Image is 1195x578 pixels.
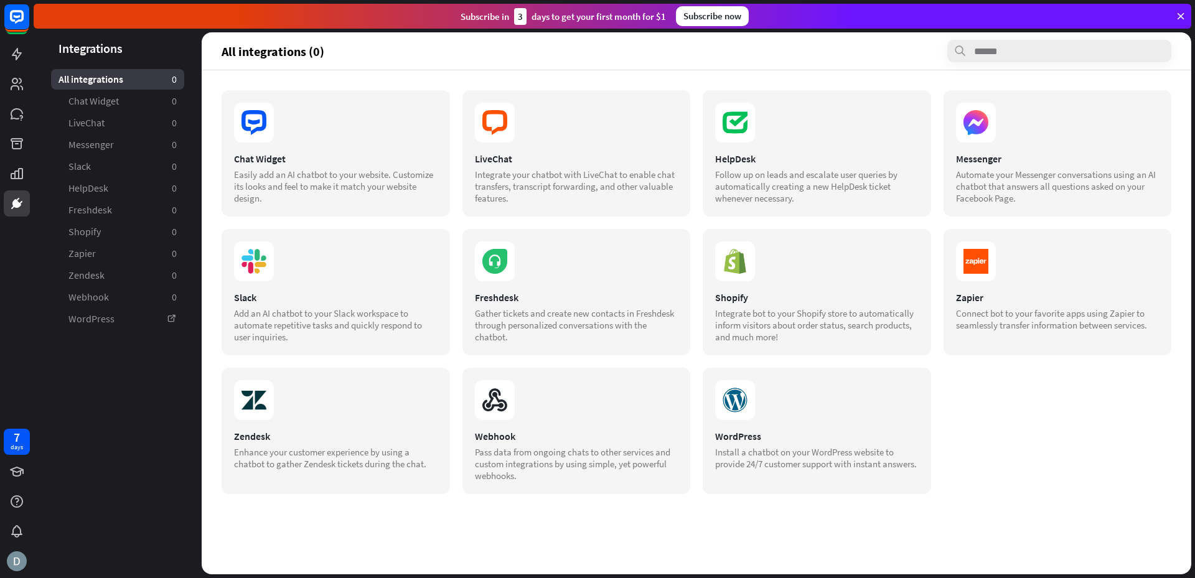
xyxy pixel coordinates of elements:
[51,309,184,329] a: WordPress
[475,169,678,204] div: Integrate your chatbot with LiveChat to enable chat transfers, transcript forwarding, and other v...
[172,203,177,217] aside: 0
[68,182,108,195] span: HelpDesk
[14,432,20,443] div: 7
[51,178,184,198] a: HelpDesk 0
[68,95,119,108] span: Chat Widget
[222,40,1171,62] section: All integrations (0)
[68,160,91,173] span: Slack
[956,152,1160,165] div: Messenger
[234,430,438,442] div: Zendesk
[68,291,109,304] span: Webhook
[956,291,1160,304] div: Zapier
[461,8,666,25] div: Subscribe in days to get your first month for $1
[234,291,438,304] div: Slack
[51,243,184,264] a: Zapier 0
[172,73,177,86] aside: 0
[172,138,177,151] aside: 0
[68,269,105,282] span: Zendesk
[34,40,202,57] header: Integrations
[51,156,184,177] a: Slack 0
[715,291,919,304] div: Shopify
[172,95,177,108] aside: 0
[68,225,101,238] span: Shopify
[172,247,177,260] aside: 0
[475,291,678,304] div: Freshdesk
[172,269,177,282] aside: 0
[514,8,527,25] div: 3
[4,429,30,455] a: 7 days
[715,446,919,470] div: Install a chatbot on your WordPress website to provide 24/7 customer support with instant answers.
[10,5,47,42] button: Open LiveChat chat widget
[51,287,184,307] a: Webhook 0
[715,152,919,165] div: HelpDesk
[234,169,438,204] div: Easily add an AI chatbot to your website. Customize its looks and feel to make it match your webs...
[715,169,919,204] div: Follow up on leads and escalate user queries by automatically creating a new HelpDesk ticket when...
[234,152,438,165] div: Chat Widget
[956,307,1160,331] div: Connect bot to your favorite apps using Zapier to seamlessly transfer information between services.
[51,265,184,286] a: Zendesk 0
[68,247,96,260] span: Zapier
[68,203,112,217] span: Freshdesk
[172,225,177,238] aside: 0
[172,182,177,195] aside: 0
[475,446,678,482] div: Pass data from ongoing chats to other services and custom integrations by using simple, yet power...
[715,307,919,343] div: Integrate bot to your Shopify store to automatically inform visitors about order status, search p...
[234,307,438,343] div: Add an AI chatbot to your Slack workspace to automate repetitive tasks and quickly respond to use...
[475,430,678,442] div: Webhook
[51,113,184,133] a: LiveChat 0
[234,446,438,470] div: Enhance your customer experience by using a chatbot to gather Zendesk tickets during the chat.
[68,138,114,151] span: Messenger
[676,6,749,26] div: Subscribe now
[475,307,678,343] div: Gather tickets and create new contacts in Freshdesk through personalized conversations with the c...
[59,73,123,86] span: All integrations
[51,134,184,155] a: Messenger 0
[956,169,1160,204] div: Automate your Messenger conversations using an AI chatbot that answers all questions asked on you...
[11,443,23,452] div: days
[172,291,177,304] aside: 0
[51,91,184,111] a: Chat Widget 0
[172,160,177,173] aside: 0
[715,430,919,442] div: WordPress
[51,221,184,242] a: Shopify 0
[475,152,678,165] div: LiveChat
[51,200,184,220] a: Freshdesk 0
[68,116,105,129] span: LiveChat
[172,116,177,129] aside: 0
